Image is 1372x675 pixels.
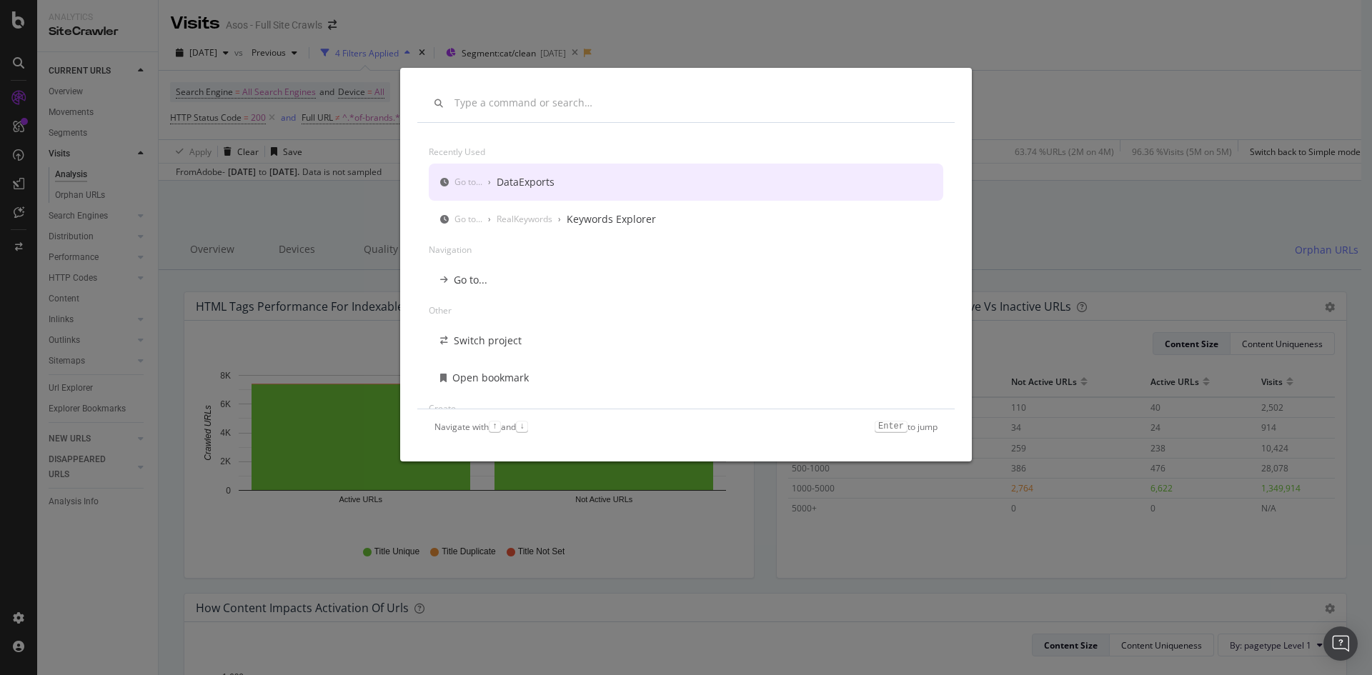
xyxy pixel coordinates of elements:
[488,213,491,225] div: ›
[567,212,656,226] div: Keywords Explorer
[454,213,482,225] div: Go to...
[454,176,482,188] div: Go to...
[429,299,943,322] div: Other
[429,140,943,164] div: Recently used
[489,421,501,432] kbd: ↑
[497,175,555,189] div: DataExports
[875,421,908,432] kbd: Enter
[454,97,938,109] input: Type a command or search…
[875,421,938,433] div: to jump
[558,213,561,225] div: ›
[1323,626,1358,661] div: Open Intercom Messenger
[454,334,522,348] div: Switch project
[488,176,491,188] div: ›
[400,68,972,461] div: modal
[429,238,943,261] div: Navigation
[429,396,943,420] div: Create
[454,273,487,287] div: Go to...
[516,421,528,432] kbd: ↓
[452,371,529,385] div: Open bookmark
[434,421,528,433] div: Navigate with and
[497,213,552,225] div: RealKeywords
